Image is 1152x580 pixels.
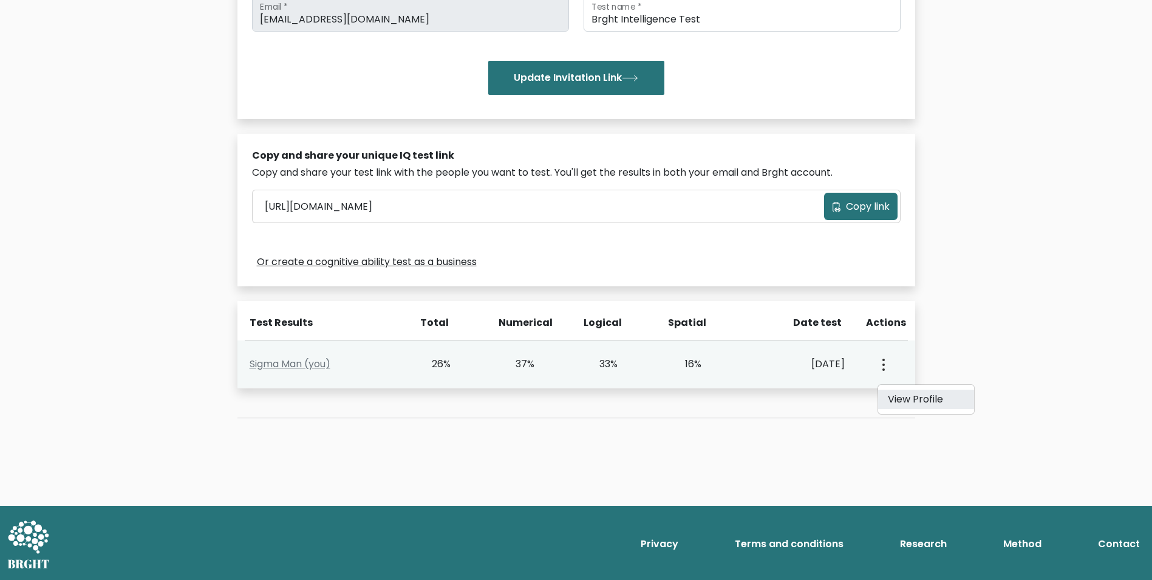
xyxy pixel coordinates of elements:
button: Update Invitation Link [488,61,664,95]
div: Actions [866,316,908,330]
div: 33% [584,357,618,371]
a: Research [895,532,952,556]
div: Logical [584,316,619,330]
div: Test Results [250,316,400,330]
a: Contact [1093,532,1145,556]
div: Copy and share your test link with the people you want to test. You'll get the results in both yo... [252,165,901,180]
a: View Profile [878,390,974,409]
a: Terms and conditions [730,532,848,556]
a: Or create a cognitive ability test as a business [257,255,477,269]
div: [DATE] [751,357,845,371]
div: Date test [753,316,851,330]
div: Numerical [499,316,534,330]
button: Copy link [824,193,898,220]
div: Spatial [668,316,703,330]
div: Copy and share your unique IQ test link [252,148,901,163]
span: Copy link [846,199,890,214]
div: 37% [500,357,534,371]
div: 26% [417,357,451,371]
a: Privacy [636,532,683,556]
div: Total [414,316,449,330]
div: 16% [667,357,701,371]
a: Sigma Man (you) [250,357,330,371]
a: Method [998,532,1046,556]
